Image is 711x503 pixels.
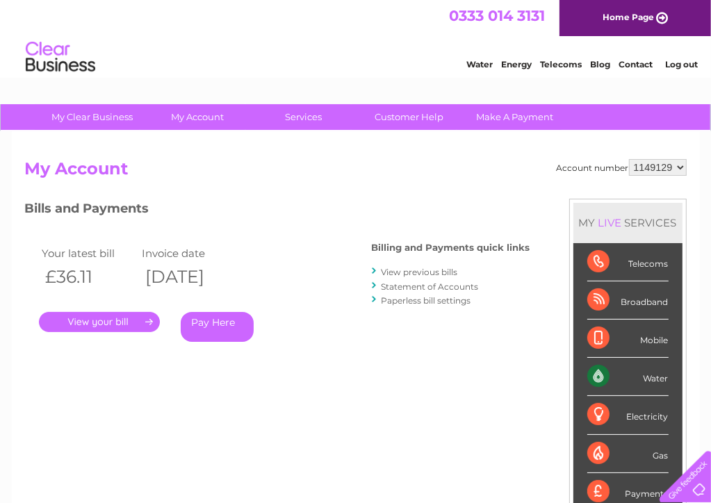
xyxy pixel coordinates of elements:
[457,104,572,130] a: Make A Payment
[587,396,669,434] div: Electricity
[39,263,139,291] th: £36.11
[540,59,582,69] a: Telecoms
[35,104,149,130] a: My Clear Business
[28,8,685,67] div: Clear Business is a trading name of Verastar Limited (registered in [GEOGRAPHIC_DATA] No. 3667643...
[181,312,254,342] a: Pay Here
[449,7,545,24] a: 0333 014 3131
[382,267,458,277] a: View previous bills
[619,59,653,69] a: Contact
[587,281,669,320] div: Broadband
[501,59,532,69] a: Energy
[25,199,530,223] h3: Bills and Payments
[587,243,669,281] div: Telecoms
[590,59,610,69] a: Blog
[138,263,238,291] th: [DATE]
[587,320,669,358] div: Mobile
[382,281,479,292] a: Statement of Accounts
[246,104,361,130] a: Services
[39,312,160,332] a: .
[138,244,238,263] td: Invoice date
[573,203,683,242] div: MY SERVICES
[25,159,687,185] h2: My Account
[372,242,530,253] h4: Billing and Payments quick links
[665,59,698,69] a: Log out
[140,104,255,130] a: My Account
[587,358,669,396] div: Water
[596,216,625,229] div: LIVE
[352,104,466,130] a: Customer Help
[39,244,139,263] td: Your latest bill
[25,36,96,79] img: logo.png
[587,435,669,473] div: Gas
[382,295,471,306] a: Paperless bill settings
[557,159,687,176] div: Account number
[466,59,493,69] a: Water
